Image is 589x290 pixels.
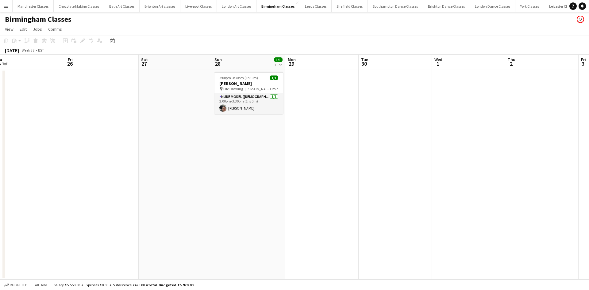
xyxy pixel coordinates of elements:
[30,25,44,33] a: Jobs
[332,0,368,12] button: Sheffield Classes
[5,15,71,24] h1: Birmingham Classes
[54,0,104,12] button: Chocolate Making Classes
[54,283,193,287] div: Salary £5 550.00 + Expenses £0.00 + Subsistence £420.00 =
[300,0,332,12] button: Leeds Classes
[256,0,300,12] button: Birmingham Classes
[46,25,64,33] a: Comms
[104,0,140,12] button: Bath Art Classes
[544,0,581,12] button: Leicester Classes
[368,0,423,12] button: Southampton Dance Classes
[20,48,36,52] span: Week 38
[140,0,180,12] button: Brighton Art classes
[2,25,16,33] a: View
[470,0,515,12] button: London Dance Classes
[577,16,584,23] app-user-avatar: VOSH Limited
[180,0,217,12] button: Liverpool Classes
[48,26,62,32] span: Comms
[13,0,54,12] button: Manchester Classes
[5,47,19,53] div: [DATE]
[33,26,42,32] span: Jobs
[3,282,29,288] button: Budgeted
[217,0,256,12] button: London Art Classes
[5,26,13,32] span: View
[10,283,28,287] span: Budgeted
[423,0,470,12] button: Brighton Dance Classes
[515,0,544,12] button: York Classes
[17,25,29,33] a: Edit
[148,283,193,287] span: Total Budgeted £5 970.00
[38,48,44,52] div: BST
[34,283,48,287] span: All jobs
[20,26,27,32] span: Edit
